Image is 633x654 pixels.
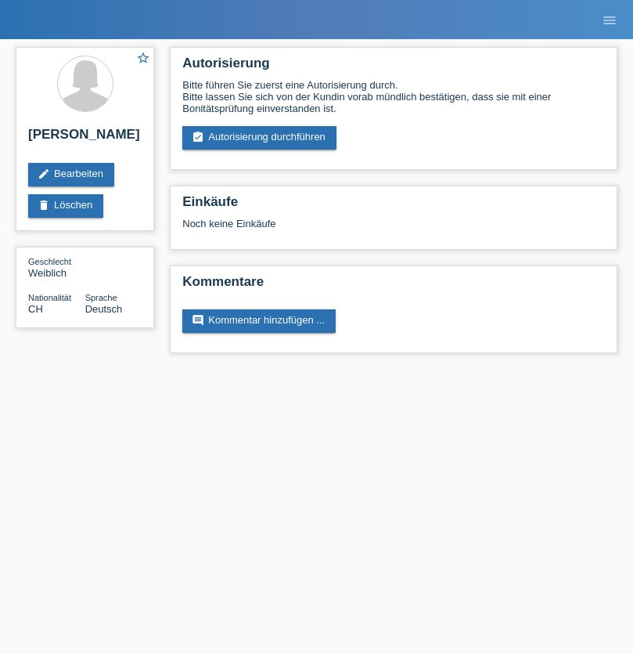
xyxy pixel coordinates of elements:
[182,218,605,241] div: Noch keine Einkäufe
[28,255,85,279] div: Weiblich
[182,56,605,79] h2: Autorisierung
[28,163,114,186] a: editBearbeiten
[38,199,50,211] i: delete
[136,51,150,65] i: star_border
[28,293,71,302] span: Nationalität
[85,293,117,302] span: Sprache
[136,51,150,67] a: star_border
[594,15,625,24] a: menu
[28,127,142,150] h2: [PERSON_NAME]
[182,309,336,333] a: commentKommentar hinzufügen ...
[192,314,204,327] i: comment
[28,194,103,218] a: deleteLöschen
[182,79,605,114] div: Bitte führen Sie zuerst eine Autorisierung durch. Bitte lassen Sie sich von der Kundin vorab münd...
[602,13,617,28] i: menu
[85,303,123,315] span: Deutsch
[182,194,605,218] h2: Einkäufe
[182,274,605,298] h2: Kommentare
[28,303,43,315] span: Schweiz
[192,131,204,143] i: assignment_turned_in
[28,257,71,266] span: Geschlecht
[38,168,50,180] i: edit
[182,126,336,150] a: assignment_turned_inAutorisierung durchführen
